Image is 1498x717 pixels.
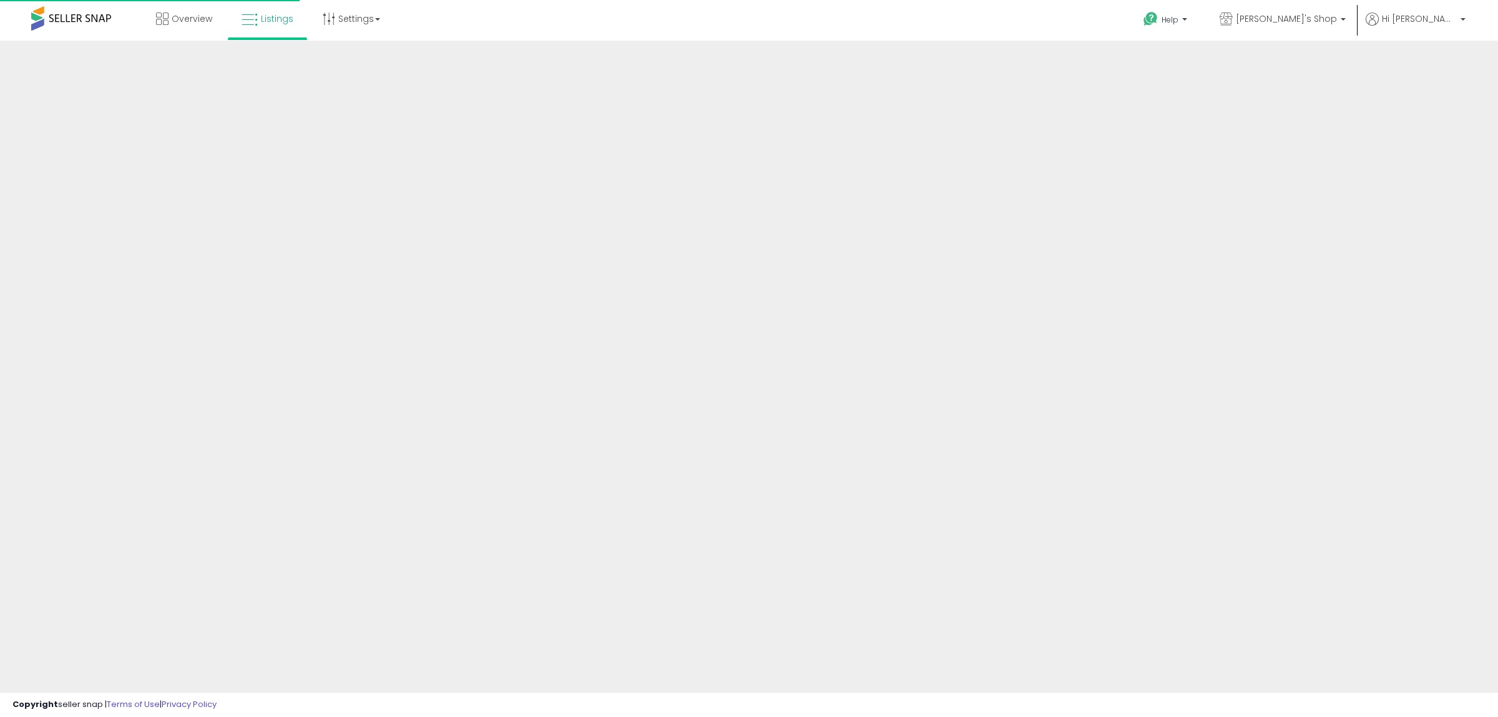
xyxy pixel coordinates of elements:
[1382,12,1457,25] span: Hi [PERSON_NAME]
[1162,14,1178,25] span: Help
[1366,12,1466,41] a: Hi [PERSON_NAME]
[172,12,212,25] span: Overview
[1143,11,1158,27] i: Get Help
[1133,2,1200,41] a: Help
[261,12,293,25] span: Listings
[1236,12,1337,25] span: [PERSON_NAME]'s Shop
